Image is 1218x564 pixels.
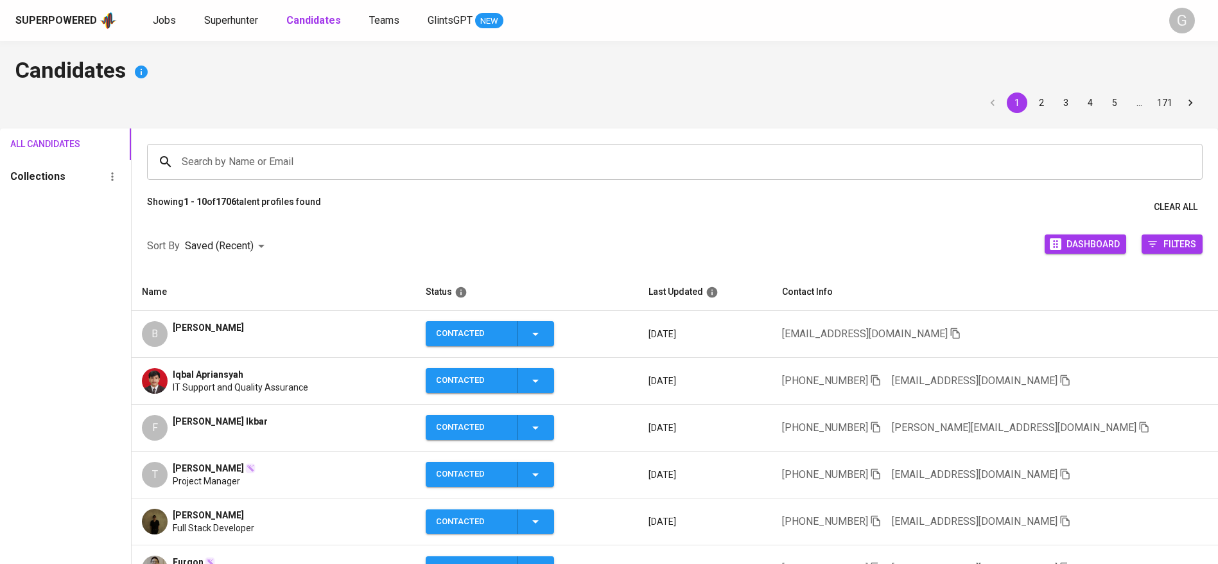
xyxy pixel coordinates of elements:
[782,328,948,340] span: [EMAIL_ADDRESS][DOMAIN_NAME]
[142,321,168,347] div: B
[426,509,554,534] button: Contacted
[204,13,261,29] a: Superhunter
[185,238,254,254] p: Saved (Recent)
[475,15,503,28] span: NEW
[153,14,176,26] span: Jobs
[1180,93,1201,113] button: Go to next page
[245,463,256,473] img: magic_wand.svg
[184,197,207,207] b: 1 - 10
[1056,93,1076,113] button: Go to page 3
[426,415,554,440] button: Contacted
[428,14,473,26] span: GlintsGPT
[648,328,761,340] p: [DATE]
[142,509,168,534] img: 55cb6fec18ac38887c5b1e6210f1edb4.jpg
[173,509,244,522] span: [PERSON_NAME]
[147,195,321,219] p: Showing of talent profiles found
[173,462,244,475] span: [PERSON_NAME]
[1080,93,1101,113] button: Go to page 4
[286,13,344,29] a: Candidates
[892,468,1057,480] span: [EMAIL_ADDRESS][DOMAIN_NAME]
[153,13,178,29] a: Jobs
[1154,199,1197,215] span: Clear All
[100,11,117,30] img: app logo
[1104,93,1125,113] button: Go to page 5
[142,368,168,394] img: 1a24e7652773a67f3ea33b8629276d13.jpg
[436,368,507,393] div: Contacted
[216,197,236,207] b: 1706
[648,468,761,481] p: [DATE]
[286,14,341,26] b: Candidates
[173,321,244,334] span: [PERSON_NAME]
[15,13,97,28] div: Superpowered
[782,468,868,480] span: [PHONE_NUMBER]
[415,274,638,311] th: Status
[369,14,399,26] span: Teams
[436,509,507,534] div: Contacted
[10,168,65,186] h6: Collections
[980,93,1203,113] nav: pagination navigation
[1149,195,1203,219] button: Clear All
[436,462,507,487] div: Contacted
[782,515,868,527] span: [PHONE_NUMBER]
[132,274,415,311] th: Name
[185,234,269,258] div: Saved (Recent)
[1163,235,1196,252] span: Filters
[1153,93,1176,113] button: Go to page 171
[173,522,254,534] span: Full Stack Developer
[648,421,761,434] p: [DATE]
[436,321,507,346] div: Contacted
[173,381,308,394] span: IT Support and Quality Assurance
[892,375,1057,387] span: [EMAIL_ADDRESS][DOMAIN_NAME]
[1031,93,1052,113] button: Go to page 2
[782,375,868,387] span: [PHONE_NUMBER]
[147,238,180,254] p: Sort By
[1045,234,1126,254] button: Dashboard
[1169,8,1195,33] div: G
[426,462,554,487] button: Contacted
[638,274,772,311] th: Last Updated
[648,515,761,528] p: [DATE]
[892,421,1136,434] span: [PERSON_NAME][EMAIL_ADDRESS][DOMAIN_NAME]
[772,274,1218,311] th: Contact Info
[15,11,117,30] a: Superpoweredapp logo
[173,475,240,488] span: Project Manager
[369,13,402,29] a: Teams
[426,321,554,346] button: Contacted
[436,415,507,440] div: Contacted
[173,415,268,428] span: [PERSON_NAME] Ikbar
[1129,96,1149,109] div: …
[1066,235,1120,252] span: Dashboard
[428,13,503,29] a: GlintsGPT NEW
[142,415,168,441] div: F
[204,14,258,26] span: Superhunter
[10,136,64,152] span: All Candidates
[173,368,243,381] span: Iqbal Apriansyah
[892,515,1057,527] span: [EMAIL_ADDRESS][DOMAIN_NAME]
[648,375,761,387] p: [DATE]
[782,421,868,434] span: [PHONE_NUMBER]
[1142,234,1203,254] button: Filters
[15,57,1203,87] h4: Candidates
[426,368,554,393] button: Contacted
[1007,93,1027,113] button: page 1
[142,462,168,488] div: T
